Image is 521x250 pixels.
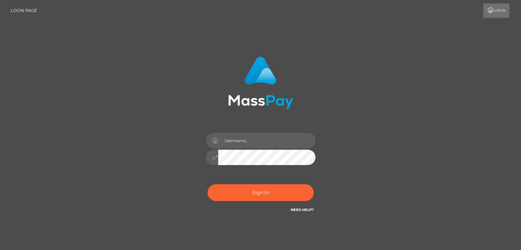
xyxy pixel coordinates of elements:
[291,208,314,212] a: Need Help?
[483,3,509,18] a: Login
[228,57,293,109] img: MassPay Login
[208,184,314,201] button: Sign in
[11,3,37,18] a: Login Page
[218,133,315,148] input: Username...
